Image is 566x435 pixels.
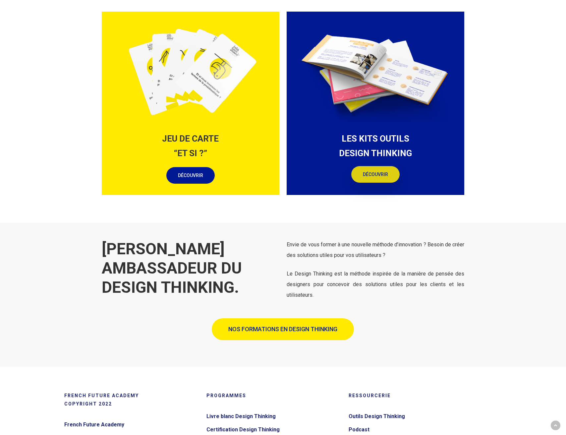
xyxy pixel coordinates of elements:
a: Outils Design Thinking [349,411,482,422]
span: NOS FORMATIONS EN DESIGN THINKING [228,326,337,333]
p: Le Design Thinking est la méthode inspirée de la manière de pensée des designers pour concevoir d... [287,269,464,300]
a: DÉCOUVRIR [166,167,215,184]
span: DÉCOUVRIR [178,172,203,179]
h5: Programmes [206,392,340,400]
strong: JEU DE CARTE [162,134,219,144]
strong: DESIGN THINKING [339,148,412,158]
h2: [PERSON_NAME] AMBASSADEUR DU DESIGN THINKING. [102,239,279,297]
strong: LES KITS OUTILS [342,134,409,144]
p: Envie de vous former à une nouvelle méthode d’innovation ? Besoin de créer des solutions utiles p... [287,239,464,269]
h5: Ressourcerie [349,392,482,400]
strong: “ET SI ?” [174,148,207,158]
a: Livre blanc Design Thinking [206,411,340,422]
a: French Future Academy [64,419,198,430]
a: DÉCOUVRIR [351,166,400,183]
h5: French Future Academy Copyright 2022 [64,392,198,408]
a: Podcast [349,424,482,435]
span: DÉCOUVRIR [363,171,388,178]
a: Certification Design Thinking [206,424,340,435]
a: NOS FORMATIONS EN DESIGN THINKING [212,318,354,340]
